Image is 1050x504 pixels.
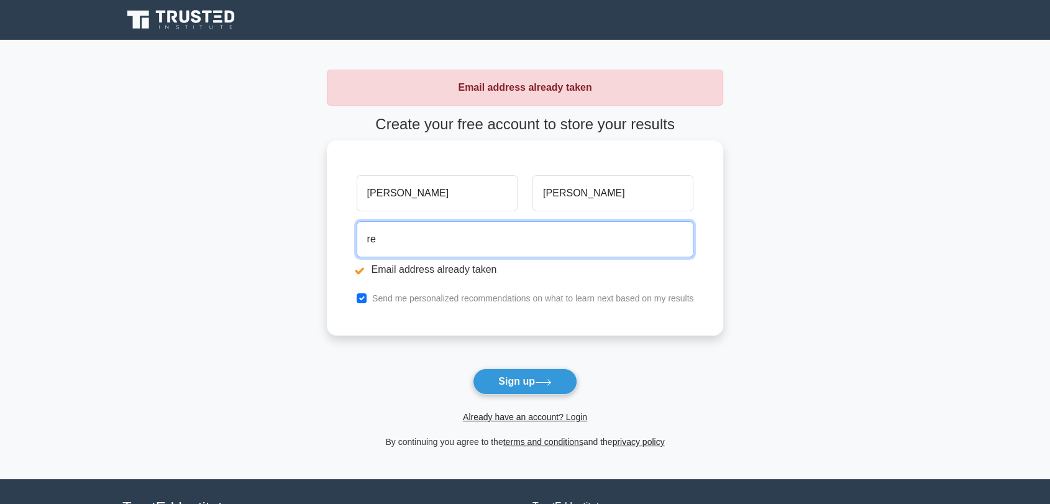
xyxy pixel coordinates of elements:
[613,437,665,447] a: privacy policy
[463,412,587,422] a: Already have an account? Login
[532,175,693,211] input: Last name
[357,262,694,277] li: Email address already taken
[327,116,724,134] h4: Create your free account to store your results
[319,434,731,449] div: By continuing you agree to the and the
[357,175,518,211] input: First name
[503,437,583,447] a: terms and conditions
[372,293,694,303] label: Send me personalized recommendations on what to learn next based on my results
[473,369,577,395] button: Sign up
[357,221,694,257] input: Email
[458,82,591,93] strong: Email address already taken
